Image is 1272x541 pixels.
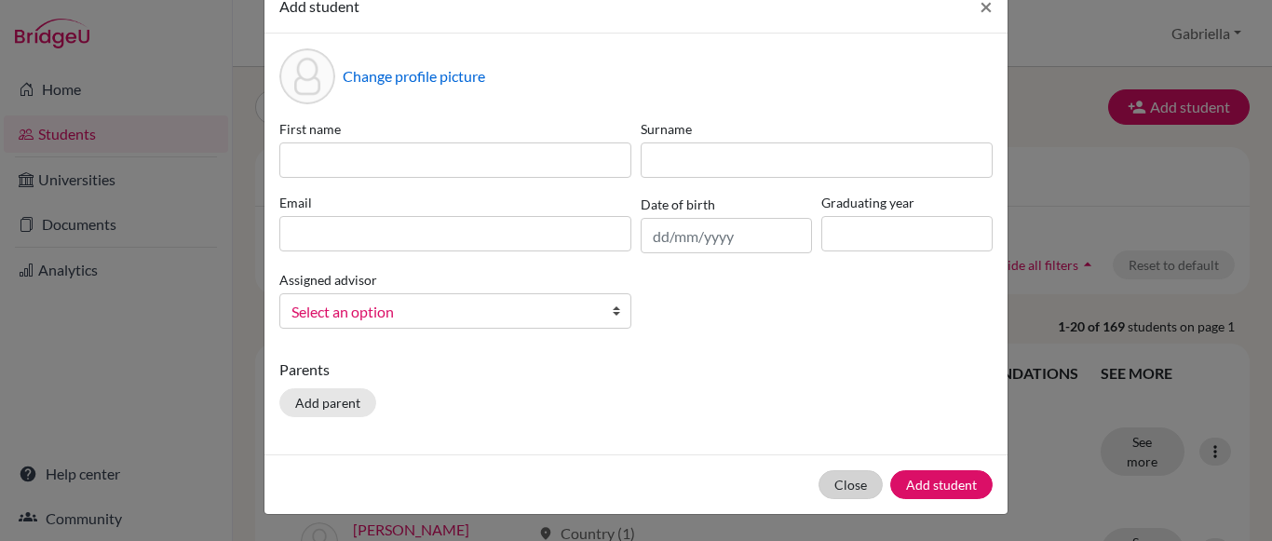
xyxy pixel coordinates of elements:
[291,300,595,324] span: Select an option
[279,358,993,381] p: Parents
[279,270,377,290] label: Assigned advisor
[819,470,883,499] button: Close
[279,388,376,417] button: Add parent
[641,195,715,214] label: Date of birth
[821,193,993,212] label: Graduating year
[279,193,631,212] label: Email
[641,119,993,139] label: Surname
[279,48,335,104] div: Profile picture
[641,218,812,253] input: dd/mm/yyyy
[279,119,631,139] label: First name
[890,470,993,499] button: Add student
